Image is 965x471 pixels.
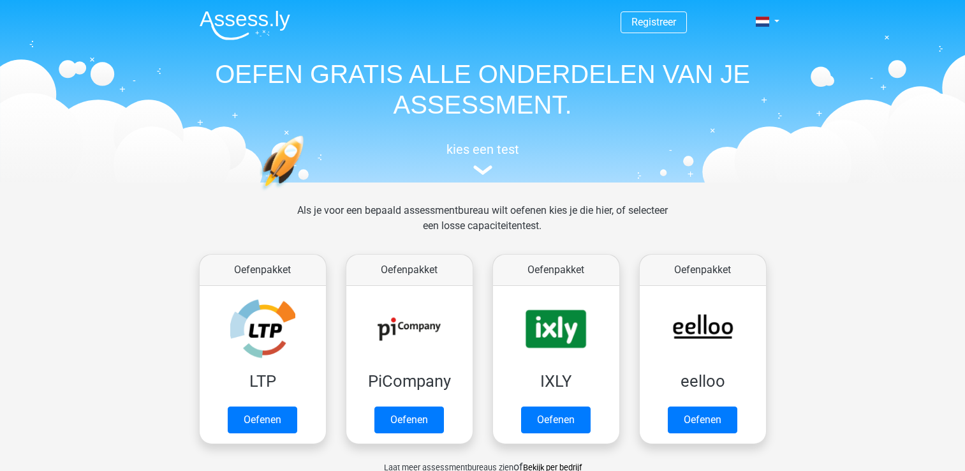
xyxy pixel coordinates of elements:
[200,10,290,40] img: Assessly
[287,203,678,249] div: Als je voor een bepaald assessmentbureau wilt oefenen kies je die hier, of selecteer een losse ca...
[228,407,297,433] a: Oefenen
[473,165,492,175] img: assessment
[189,142,776,176] a: kies een test
[260,135,353,251] img: oefenen
[374,407,444,433] a: Oefenen
[189,59,776,120] h1: OEFEN GRATIS ALLE ONDERDELEN VAN JE ASSESSMENT.
[521,407,591,433] a: Oefenen
[668,407,737,433] a: Oefenen
[631,16,676,28] a: Registreer
[189,142,776,157] h5: kies een test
